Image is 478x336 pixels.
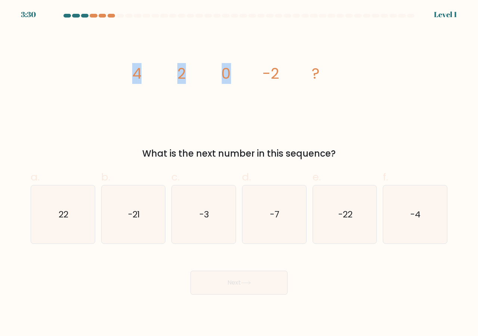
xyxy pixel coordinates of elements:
div: What is the next number in this sequence? [35,147,443,160]
text: 22 [59,208,68,220]
span: b. [101,170,110,184]
span: d. [242,170,251,184]
text: -21 [128,208,140,220]
tspan: 0 [222,63,231,84]
tspan: 2 [177,63,186,84]
text: -7 [270,208,279,220]
span: c. [171,170,180,184]
div: Level 1 [434,9,457,20]
span: e. [313,170,321,184]
tspan: ? [312,63,320,84]
span: a. [31,170,40,184]
tspan: 4 [132,63,142,84]
text: -4 [411,208,421,220]
div: 3:30 [21,9,36,20]
span: f. [383,170,388,184]
text: -22 [338,208,353,220]
text: -3 [199,208,209,220]
button: Next [190,271,288,295]
tspan: -2 [263,63,280,84]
